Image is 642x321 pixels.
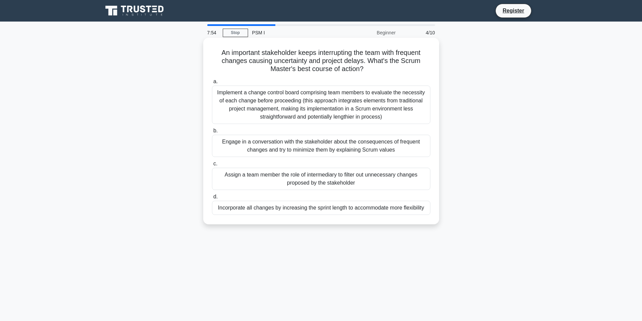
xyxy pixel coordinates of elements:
div: Beginner [341,26,400,39]
a: Stop [223,29,248,37]
span: a. [213,78,218,84]
span: c. [213,161,217,166]
div: PSM I [248,26,341,39]
div: Incorporate all changes by increasing the sprint length to accommodate more flexibility [212,201,430,215]
div: 4/10 [400,26,439,39]
span: d. [213,194,218,199]
div: Implement a change control board comprising team members to evaluate the necessity of each change... [212,86,430,124]
span: b. [213,128,218,133]
div: Assign a team member the role of intermediary to filter out unnecessary changes proposed by the s... [212,168,430,190]
a: Register [498,6,528,15]
div: 7:54 [203,26,223,39]
h5: An important stakeholder keeps interrupting the team with frequent changes causing uncertainty an... [211,49,431,73]
div: Engage in a conversation with the stakeholder about the consequences of frequent changes and try ... [212,135,430,157]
